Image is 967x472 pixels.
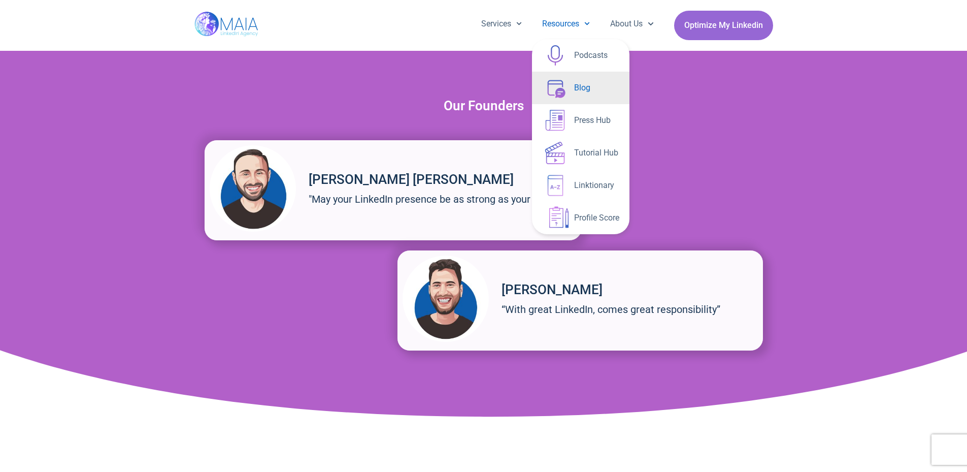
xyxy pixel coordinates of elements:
p: “With great LinkedIn, comes great responsibility” [502,302,758,317]
img: Picture of Shay Thieberg [403,256,489,342]
a: Podcasts [532,39,629,72]
a: Blog [532,72,629,104]
h2: Our Founders [199,97,768,115]
a: Resources [532,11,600,37]
ul: Resources [532,39,629,234]
a: Profile Score [532,202,629,234]
a: Press Hub [532,104,629,137]
h3: [PERSON_NAME] [PERSON_NAME] [309,170,577,189]
a: About Us [600,11,663,37]
img: Picture of Eli Igra Serfaty [210,145,296,232]
h4: [PERSON_NAME] [502,280,758,299]
a: Linktionary [532,169,629,202]
nav: Menu [471,11,664,37]
a: Services [471,11,532,37]
a: Optimize My Linkedin [674,11,773,40]
p: "May your LinkedIn presence be as strong as your coffee" [309,192,577,207]
span: Optimize My Linkedin [684,16,763,35]
a: Tutorial Hub [532,137,629,169]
